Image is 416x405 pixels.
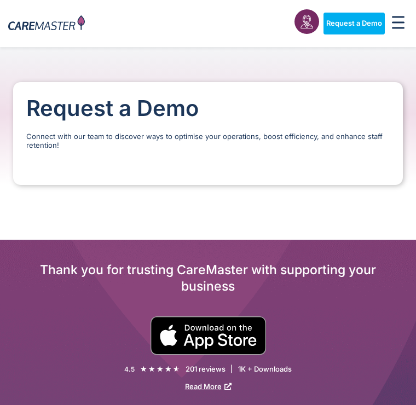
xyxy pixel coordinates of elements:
[148,363,155,375] i: ★
[13,262,403,294] h2: Thank you for trusting CareMaster with supporting your business
[323,13,385,34] a: Request a Demo
[124,364,135,374] div: 4.5
[157,363,164,375] i: ★
[150,316,267,355] img: small black download on the apple app store button.
[185,382,232,391] a: Read More
[389,13,408,34] div: Menu Toggle
[140,363,147,375] i: ★
[8,15,85,32] img: CareMaster Logo
[165,363,172,375] i: ★
[326,19,382,28] span: Request a Demo
[26,132,390,149] p: Connect with our team to discover ways to optimise your operations, boost efficiency, and enhance...
[26,95,390,121] h1: Request a Demo
[140,363,180,375] div: 4.5/5
[173,363,180,375] i: ★
[186,364,292,374] div: 201 reviews | 1K + Downloads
